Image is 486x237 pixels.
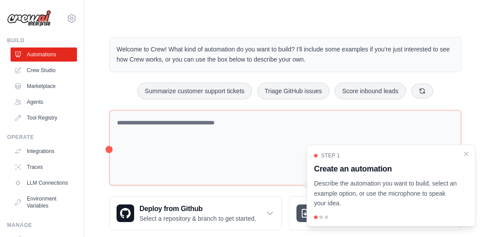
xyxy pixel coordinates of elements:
button: Close walkthrough [463,150,470,157]
div: Build [7,37,77,44]
a: Marketplace [11,79,77,93]
a: Crew Studio [11,63,77,77]
img: Logo [7,10,51,27]
a: Tool Registry [11,111,77,125]
h3: Deploy from Github [139,204,256,214]
a: Automations [11,47,77,62]
a: LLM Connections [11,176,77,190]
p: Describe the automation you want to build, select an example option, or use the microphone to spe... [314,179,457,208]
a: Agents [11,95,77,109]
a: Environment Variables [11,192,77,213]
button: Summarize customer support tickets [137,83,252,99]
a: Integrations [11,144,77,158]
h3: Create an automation [314,163,457,175]
button: Score inbound leads [335,83,406,99]
span: Step 1 [321,152,340,159]
p: Welcome to Crew! What kind of automation do you want to build? I'll include some examples if you'... [117,44,454,65]
p: Select a repository & branch to get started. [139,214,256,223]
div: Manage [7,222,77,229]
a: Traces [11,160,77,174]
div: Operate [7,134,77,141]
button: Triage GitHub issues [257,83,329,99]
